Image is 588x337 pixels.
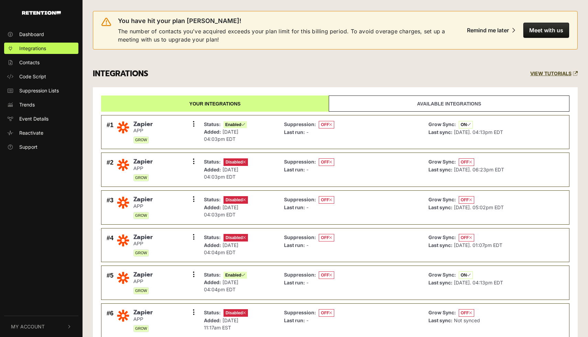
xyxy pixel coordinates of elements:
span: OFF [319,196,334,204]
strong: Status: [204,234,221,240]
span: Not synced [454,317,480,323]
span: OFF [459,234,474,241]
a: Event Details [4,113,78,124]
strong: Status: [204,159,221,165]
span: - [306,204,308,210]
strong: Added: [204,204,221,210]
span: Zapier [133,121,153,128]
small: APP [133,316,153,322]
span: OFF [319,121,334,128]
span: Disabled [224,158,248,166]
span: OFF [459,158,474,166]
div: #1 [107,121,113,144]
span: - [306,242,308,248]
span: GROW [133,249,149,257]
a: Available integrations [329,96,569,112]
span: The number of contacts you've acquired exceeds your plan limit for this billing period. To avoid ... [118,27,456,44]
img: Zapier [116,234,130,247]
strong: Last run: [284,204,305,210]
strong: Last run: [284,129,305,135]
a: Your integrations [101,96,329,112]
span: Dashboard [19,31,44,38]
strong: Status: [204,310,221,315]
span: GROW [133,136,149,144]
div: Remind me later [467,27,509,34]
img: Zapier [116,121,130,134]
strong: Added: [204,279,221,285]
span: GROW [133,174,149,181]
a: VIEW TUTORIALS [530,71,578,77]
span: Zapier [133,309,153,316]
span: [DATE]. 04:13pm EDT [454,280,503,285]
span: Enabled [224,272,247,279]
span: Zapier [133,158,153,166]
div: #5 [107,271,113,294]
img: Retention.com [22,11,61,15]
img: Zapier [116,271,130,285]
span: ON [459,271,473,279]
strong: Added: [204,242,221,248]
strong: Grow Sync: [428,121,456,127]
strong: Last sync: [428,204,453,210]
span: [DATE]. 04:13pm EDT [454,129,503,135]
span: [DATE] 04:03pm EDT [204,204,238,217]
span: Integrations [19,45,46,52]
strong: Status: [204,272,221,278]
strong: Last sync: [428,167,453,172]
span: Trends [19,101,35,108]
strong: Last run: [284,167,305,172]
strong: Suppression: [284,121,316,127]
a: Code Script [4,71,78,82]
span: GROW [133,287,149,294]
span: Disabled [224,309,248,317]
span: Event Details [19,115,48,122]
strong: Status: [204,121,221,127]
span: You have hit your plan [PERSON_NAME]! [118,17,241,25]
strong: Last run: [284,242,305,248]
strong: Suppression: [284,310,316,315]
strong: Last run: [284,280,305,285]
strong: Last sync: [428,317,453,323]
span: Contacts [19,59,40,66]
span: GROW [133,212,149,219]
span: - [306,280,308,285]
a: Contacts [4,57,78,68]
a: Integrations [4,43,78,54]
span: [DATE] 04:03pm EDT [204,129,238,142]
span: ON [459,121,473,128]
span: Reactivate [19,129,43,136]
span: Support [19,143,37,150]
strong: Suppression: [284,272,316,278]
span: My Account [11,323,45,330]
span: OFF [459,309,474,317]
strong: Added: [204,317,221,323]
span: Disabled [224,196,248,204]
strong: Last sync: [428,129,453,135]
span: - [306,129,308,135]
a: Dashboard [4,29,78,40]
strong: Suppression: [284,159,316,165]
button: My Account [4,316,78,337]
a: Reactivate [4,127,78,138]
span: [DATE]. 06:23pm EDT [454,167,504,172]
strong: Added: [204,129,221,135]
a: Trends [4,99,78,110]
span: OFF [319,309,334,317]
span: OFF [319,271,334,279]
small: APP [133,166,153,171]
small: APP [133,241,153,247]
span: Suppression Lists [19,87,59,94]
span: OFF [459,196,474,204]
div: #4 [107,234,113,257]
strong: Suppression: [284,234,316,240]
div: #3 [107,196,113,219]
strong: Grow Sync: [428,159,456,165]
span: [DATE]. 05:02pm EDT [454,204,504,210]
strong: Grow Sync: [428,196,456,202]
div: #2 [107,158,113,181]
a: Suppression Lists [4,85,78,96]
span: Disabled [224,234,248,241]
img: Zapier [116,309,130,323]
span: Code Script [19,73,46,80]
strong: Grow Sync: [428,234,456,240]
